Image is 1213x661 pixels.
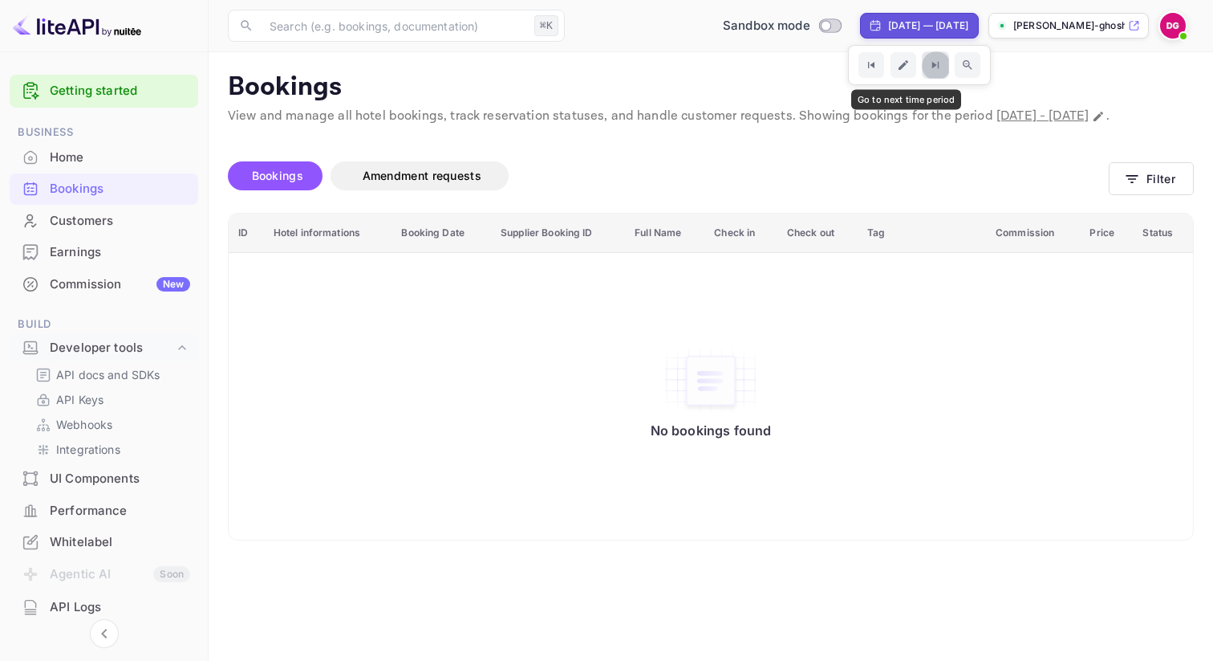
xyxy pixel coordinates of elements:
[228,107,1194,126] p: View and manage all hotel bookings, track reservation statuses, and handle customer requests. Sho...
[229,214,264,253] th: ID
[1133,214,1193,253] th: Status
[264,214,392,253] th: Hotel informations
[50,180,190,198] div: Bookings
[50,339,174,357] div: Developer tools
[955,52,980,78] button: Zoom out time range
[90,619,119,648] button: Collapse navigation
[858,214,986,253] th: Tag
[986,214,1080,253] th: Commission
[10,527,198,558] div: Whitelabel
[851,90,961,110] div: Go to next time period
[29,363,192,386] div: API docs and SDKs
[228,71,1194,104] p: Bookings
[35,416,185,433] a: Webhooks
[10,316,198,333] span: Build
[651,422,772,439] p: No bookings found
[252,169,303,182] span: Bookings
[10,124,198,141] span: Business
[858,52,884,78] button: Go to previous time period
[1013,18,1125,33] p: [PERSON_NAME]-ghosh-3md1i.n...
[10,237,198,267] a: Earnings
[228,161,1109,190] div: account-settings tabs
[10,592,198,622] a: API Logs
[10,206,198,235] a: Customers
[29,388,192,411] div: API Keys
[10,142,198,172] a: Home
[10,496,198,525] a: Performance
[922,51,949,79] button: Go to next time period
[56,391,103,408] p: API Keys
[29,438,192,461] div: Integrations
[10,463,198,495] div: UI Components
[1080,214,1133,253] th: Price
[10,527,198,557] a: Whitelabel
[10,237,198,268] div: Earnings
[10,173,198,205] div: Bookings
[777,214,858,253] th: Check out
[10,334,198,362] div: Developer tools
[890,52,916,78] button: Edit date range
[10,206,198,237] div: Customers
[50,149,190,167] div: Home
[156,277,190,292] div: New
[10,496,198,527] div: Performance
[10,639,198,657] span: Security
[704,214,777,253] th: Check in
[35,391,185,408] a: API Keys
[50,533,190,552] div: Whitelabel
[10,173,198,203] a: Bookings
[1109,162,1194,195] button: Filter
[10,463,198,493] a: UI Components
[625,214,704,253] th: Full Name
[50,212,190,231] div: Customers
[1160,13,1186,39] img: Debankur Ghosh
[10,269,198,300] div: CommissionNew
[10,592,198,623] div: API Logs
[10,142,198,173] div: Home
[50,598,190,617] div: API Logs
[10,269,198,299] a: CommissionNew
[534,15,558,36] div: ⌘K
[50,82,190,100] a: Getting started
[260,10,528,42] input: Search (e.g. bookings, documentation)
[888,18,968,33] div: [DATE] — [DATE]
[10,75,198,108] div: Getting started
[723,17,810,35] span: Sandbox mode
[229,214,1193,540] table: booking table
[29,413,192,436] div: Webhooks
[56,441,120,458] p: Integrations
[50,502,190,520] div: Performance
[50,275,190,294] div: Commission
[1090,108,1106,124] button: Change date range
[491,214,625,253] th: Supplier Booking ID
[996,108,1089,124] span: [DATE] - [DATE]
[13,13,141,39] img: LiteAPI logo
[56,366,160,383] p: API docs and SDKs
[391,214,491,253] th: Booking Date
[50,470,190,488] div: UI Components
[663,347,759,414] img: No bookings found
[50,243,190,262] div: Earnings
[35,366,185,383] a: API docs and SDKs
[56,416,112,433] p: Webhooks
[363,169,481,182] span: Amendment requests
[35,441,185,458] a: Integrations
[716,17,847,35] div: Switch to Production mode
